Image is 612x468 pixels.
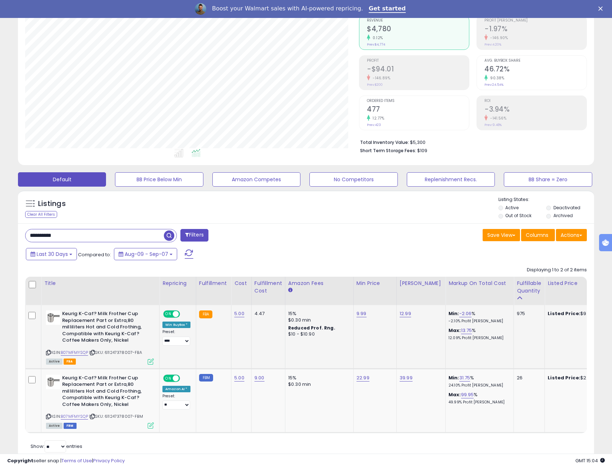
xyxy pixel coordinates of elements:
div: seller snap | | [7,458,125,464]
a: B07MFMYSQP [61,350,88,356]
small: 90.38% [488,75,504,81]
span: $109 [417,147,427,154]
span: | SKU: 611247378007-FBM [89,413,143,419]
button: No Competitors [309,172,397,187]
label: Archived [553,212,573,219]
button: Columns [521,229,555,241]
small: -141.56% [488,116,506,121]
div: 4.47 [254,310,280,317]
button: Replenishment Recs. [407,172,495,187]
button: BB Price Below Min [115,172,203,187]
span: ON [164,311,173,317]
div: Displaying 1 to 2 of 2 items [527,267,587,273]
b: Total Inventory Value: [360,139,409,145]
a: 9.99 [356,310,367,317]
small: 0.12% [370,35,383,41]
small: FBM [199,374,213,382]
span: 2025-10-8 15:04 GMT [575,457,605,464]
a: 31.75 [459,374,470,382]
p: -2.10% Profit [PERSON_NAME] [448,319,508,324]
div: ASIN: [46,375,154,428]
small: Prev: 9.48% [484,123,502,127]
div: 15% [288,375,348,381]
p: 24.10% Profit [PERSON_NAME] [448,383,508,388]
a: -2.06 [459,310,472,317]
p: Listing States: [498,196,594,203]
div: Close [598,6,606,11]
small: 12.77% [370,116,384,121]
h5: Listings [38,199,66,209]
span: Columns [526,231,548,239]
span: OFF [179,311,190,317]
span: OFF [179,375,190,381]
div: Fulfillment Cost [254,280,282,295]
div: 15% [288,310,348,317]
div: % [448,392,508,405]
span: Profit [PERSON_NAME] [484,19,586,23]
a: 13.75 [461,327,472,334]
div: Clear All Filters [25,211,57,218]
span: Last 30 Days [37,251,68,258]
span: ROI [484,99,586,103]
a: 5.00 [234,374,244,382]
span: FBM [64,423,77,429]
a: Terms of Use [61,457,92,464]
a: 22.99 [356,374,369,382]
small: FBA [199,310,212,318]
a: 39.99 [400,374,413,382]
h2: -3.94% [484,105,586,115]
label: Active [505,205,519,211]
b: Max: [448,327,461,334]
button: Save View [483,229,520,241]
span: FBA [64,359,76,365]
div: $10 - $10.90 [288,331,348,337]
label: Out of Stock [505,212,532,219]
small: Prev: 423 [367,123,381,127]
button: BB Share = Zero [504,172,592,187]
a: 12.99 [400,310,411,317]
button: Default [18,172,106,187]
p: 12.09% Profit [PERSON_NAME] [448,336,508,341]
a: 99.95 [461,391,474,398]
b: Listed Price: [548,374,580,381]
div: % [448,310,508,324]
span: Ordered Items [367,99,469,103]
div: [PERSON_NAME] [400,280,442,287]
small: Prev: $4,774 [367,42,385,47]
b: Min: [448,374,459,381]
div: Boost your Walmart sales with AI-powered repricing. [212,5,363,12]
img: Profile image for Adrian [195,3,206,15]
span: | SKU: 611247378007-FBA [89,350,142,355]
div: $0.30 min [288,317,348,323]
div: Min Price [356,280,394,287]
b: Min: [448,310,459,317]
a: Get started [369,5,406,13]
b: Keurig K-Caf? Milk Frother Cup Replacement Part or Extra,80 milliliters Hot and Cold Frothing, Co... [62,375,149,410]
b: Reduced Prof. Rng. [288,325,335,331]
div: ASIN: [46,310,154,364]
b: Keurig K-Caf? Milk Frother Cup Replacement Part or Extra,80 milliliters Hot and Cold Frothing, Co... [62,310,149,346]
span: Avg. Buybox Share [484,59,586,63]
a: Privacy Policy [93,457,125,464]
a: 9.00 [254,374,264,382]
button: Last 30 Days [26,248,77,260]
h2: -$94.01 [367,65,469,75]
li: $5,300 [360,137,581,146]
div: % [448,375,508,388]
div: % [448,327,508,341]
img: 31sZSK7jWmL._SL40_.jpg [46,375,60,389]
div: Listed Price [548,280,610,287]
div: Amazon Fees [288,280,350,287]
img: 31sZSK7jWmL._SL40_.jpg [46,310,60,325]
small: Prev: 4.20% [484,42,501,47]
span: Revenue [367,19,469,23]
button: Amazon Competes [212,172,300,187]
div: Preset: [162,394,190,410]
div: Title [44,280,156,287]
b: Short Term Storage Fees: [360,148,416,154]
p: 49.99% Profit [PERSON_NAME] [448,400,508,405]
div: Win BuyBox * [162,322,190,328]
button: Aug-09 - Sep-07 [114,248,177,260]
small: Prev: $200 [367,83,383,87]
span: All listings currently available for purchase on Amazon [46,359,63,365]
